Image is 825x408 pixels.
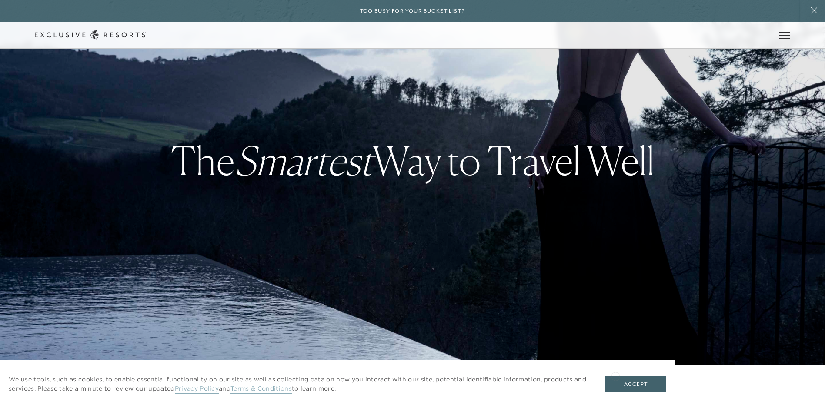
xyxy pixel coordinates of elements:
h6: Too busy for your bucket list? [360,7,465,15]
a: Terms & Conditions [230,385,292,394]
strong: Way to Travel Well [235,137,655,184]
button: Open navigation [779,32,790,38]
a: Privacy Policy [175,385,219,394]
h3: The [171,139,655,182]
button: Accept [605,376,666,392]
em: Smartest [235,137,373,184]
p: We use tools, such as cookies, to enable essential functionality on our site as well as collectin... [9,375,588,393]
